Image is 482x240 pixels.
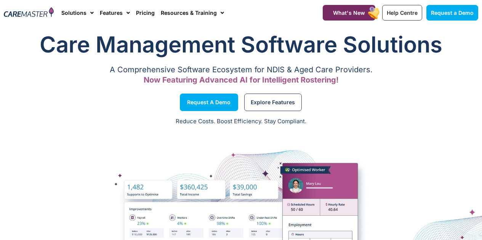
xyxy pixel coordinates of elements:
img: CareMaster Logo [4,7,54,18]
span: Explore Features [251,100,295,104]
span: Request a Demo [187,100,231,104]
a: Explore Features [244,94,302,111]
a: Help Centre [382,5,422,21]
a: Request a Demo [426,5,478,21]
a: What's New [323,5,375,21]
p: A Comprehensive Software Ecosystem for NDIS & Aged Care Providers. [4,67,478,72]
p: Reduce Costs. Boost Efficiency. Stay Compliant. [5,117,477,126]
span: Request a Demo [431,10,474,16]
span: Now Featuring Advanced AI for Intelligent Rostering! [144,75,339,84]
span: Help Centre [387,10,418,16]
a: Request a Demo [180,94,238,111]
span: What's New [333,10,365,16]
h1: Care Management Software Solutions [4,29,478,60]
